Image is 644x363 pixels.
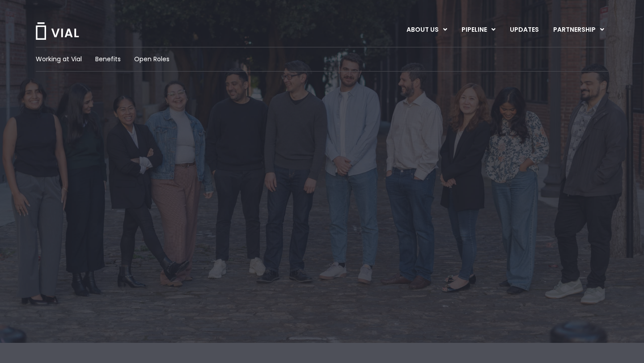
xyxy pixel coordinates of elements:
[35,22,80,40] img: Vial Logo
[454,22,502,38] a: PIPELINEMenu Toggle
[546,22,611,38] a: PARTNERSHIPMenu Toggle
[503,22,546,38] a: UPDATES
[36,55,82,64] a: Working at Vial
[399,22,454,38] a: ABOUT USMenu Toggle
[134,55,169,64] a: Open Roles
[95,55,121,64] a: Benefits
